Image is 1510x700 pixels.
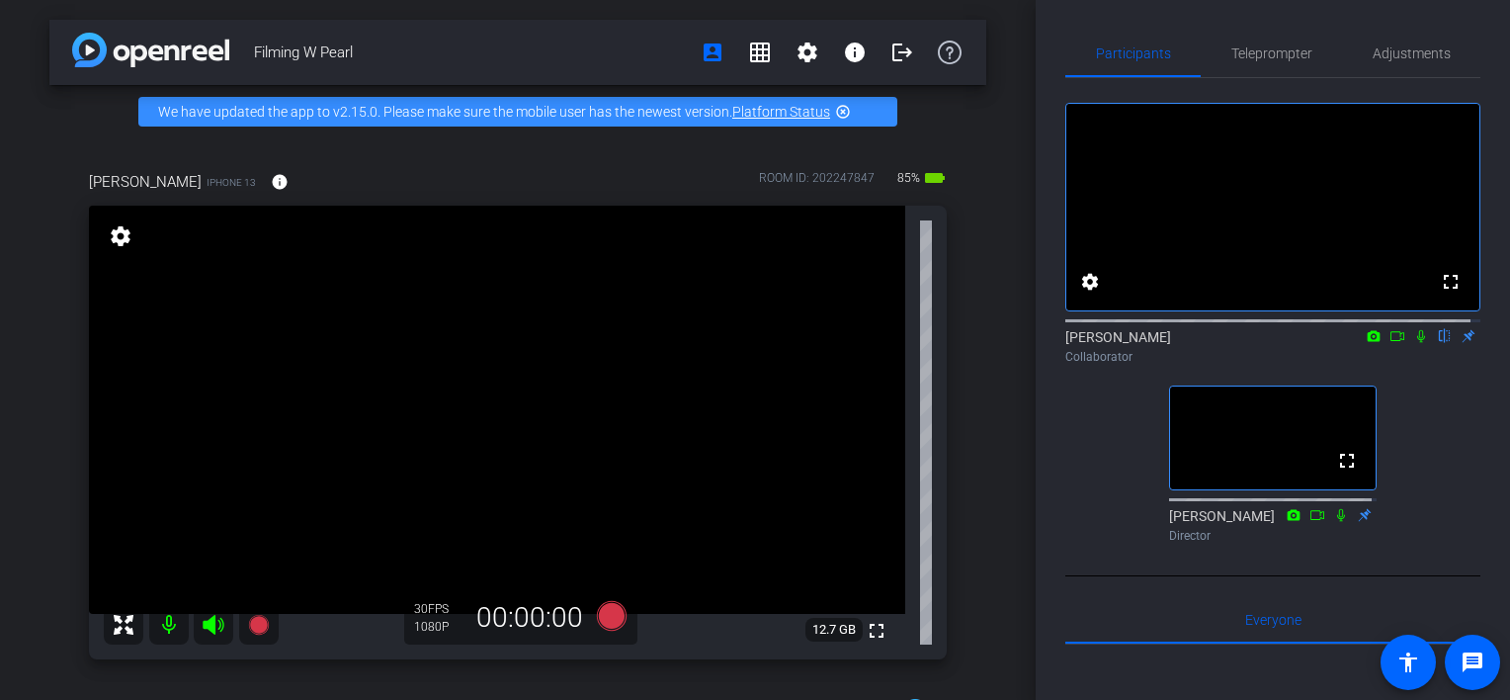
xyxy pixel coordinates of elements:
[835,104,851,120] mat-icon: highlight_off
[1433,326,1457,344] mat-icon: flip
[254,33,689,72] span: Filming W Pearl
[1396,651,1420,674] mat-icon: accessibility
[1096,46,1171,60] span: Participants
[72,33,229,67] img: app-logo
[1169,527,1377,545] div: Director
[1439,270,1463,294] mat-icon: fullscreen
[701,41,724,64] mat-icon: account_box
[271,173,289,191] mat-icon: info
[759,169,875,198] div: ROOM ID: 202247847
[894,162,923,194] span: 85%
[1065,348,1480,366] div: Collaborator
[89,171,202,193] span: [PERSON_NAME]
[1231,46,1312,60] span: Teleprompter
[1461,651,1484,674] mat-icon: message
[138,97,897,127] div: We have updated the app to v2.15.0. Please make sure the mobile user has the newest version.
[107,224,134,248] mat-icon: settings
[1169,506,1377,545] div: [PERSON_NAME]
[923,166,947,190] mat-icon: battery_std
[1065,327,1480,366] div: [PERSON_NAME]
[865,619,888,643] mat-icon: fullscreen
[843,41,867,64] mat-icon: info
[805,618,863,642] span: 12.7 GB
[1078,270,1102,294] mat-icon: settings
[1335,449,1359,473] mat-icon: fullscreen
[414,619,463,635] div: 1080P
[732,104,830,120] a: Platform Status
[207,175,256,190] span: iPhone 13
[796,41,819,64] mat-icon: settings
[890,41,914,64] mat-icon: logout
[463,601,596,635] div: 00:00:00
[748,41,772,64] mat-icon: grid_on
[428,602,449,616] span: FPS
[1245,613,1301,627] span: Everyone
[414,601,463,617] div: 30
[1373,46,1451,60] span: Adjustments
